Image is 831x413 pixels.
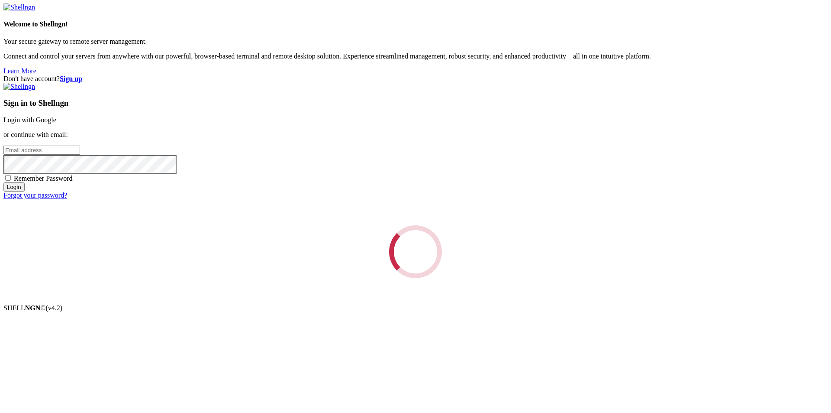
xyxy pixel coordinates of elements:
[3,20,828,28] h4: Welcome to Shellngn!
[3,52,828,60] p: Connect and control your servers from anywhere with our powerful, browser-based terminal and remo...
[3,67,36,75] a: Learn More
[3,38,828,46] p: Your secure gateway to remote server management.
[3,3,35,11] img: Shellngn
[25,304,41,312] b: NGN
[5,175,11,181] input: Remember Password
[3,75,828,83] div: Don't have account?
[3,83,35,91] img: Shellngn
[3,182,25,192] input: Login
[3,304,62,312] span: SHELL ©
[46,304,63,312] span: 4.2.0
[3,131,828,139] p: or continue with email:
[3,146,80,155] input: Email address
[60,75,82,82] a: Sign up
[3,116,56,124] a: Login with Google
[3,98,828,108] h3: Sign in to Shellngn
[3,192,67,199] a: Forgot your password?
[14,175,73,182] span: Remember Password
[387,223,444,280] div: Loading...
